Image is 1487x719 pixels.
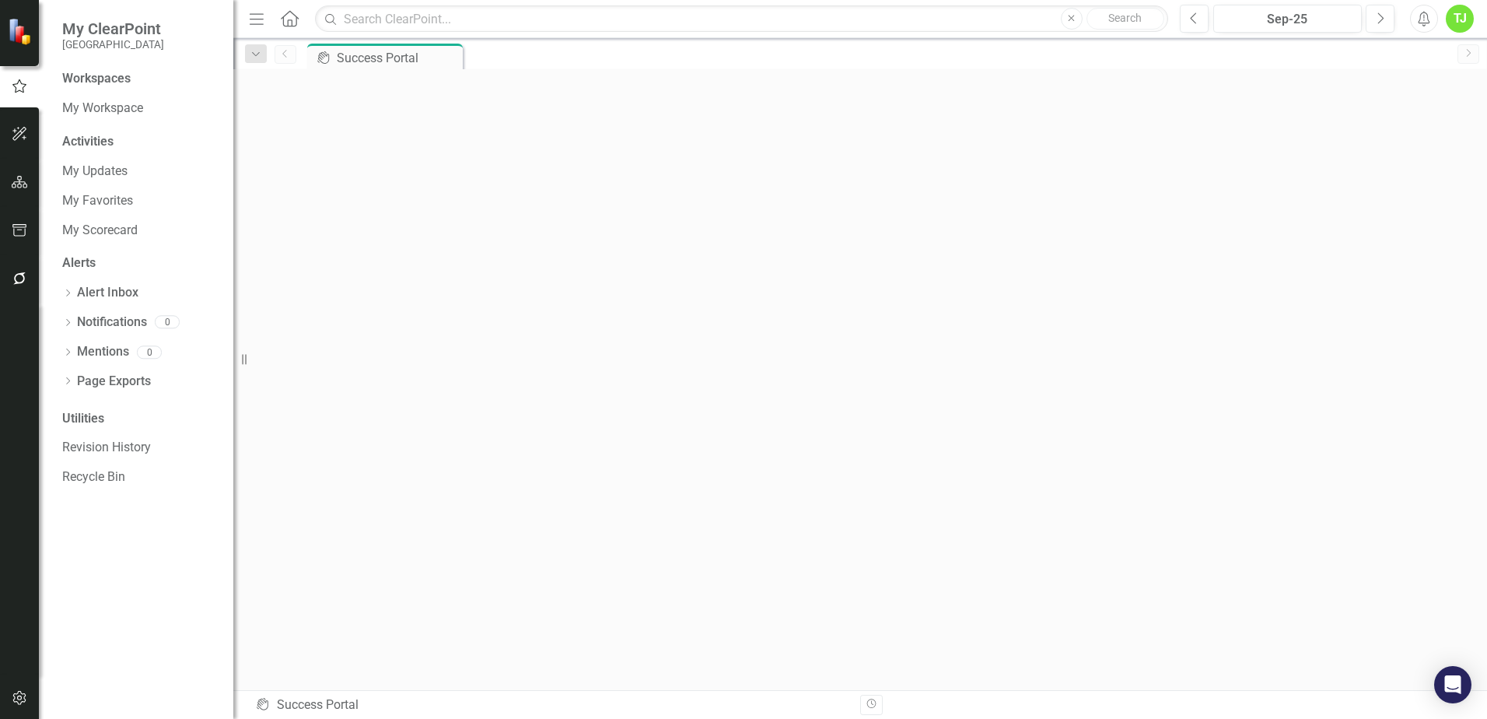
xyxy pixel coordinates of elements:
[1219,10,1356,29] div: Sep-25
[337,48,459,68] div: Success Portal
[8,17,35,44] img: ClearPoint Strategy
[155,316,180,329] div: 0
[77,373,151,391] a: Page Exports
[62,410,218,428] div: Utilities
[77,314,147,331] a: Notifications
[62,100,218,117] a: My Workspace
[1108,12,1142,24] span: Search
[1434,666,1471,703] div: Open Intercom Messenger
[255,696,848,714] div: Success Portal
[62,439,218,457] a: Revision History
[62,19,164,38] span: My ClearPoint
[77,284,138,302] a: Alert Inbox
[62,70,131,88] div: Workspaces
[1213,5,1362,33] button: Sep-25
[62,468,218,486] a: Recycle Bin
[137,345,162,359] div: 0
[62,254,218,272] div: Alerts
[62,38,164,51] small: [GEOGRAPHIC_DATA]
[62,133,218,151] div: Activities
[1086,8,1164,30] button: Search
[62,163,218,181] a: My Updates
[315,5,1168,33] input: Search ClearPoint...
[1446,5,1474,33] button: TJ
[62,192,218,210] a: My Favorites
[62,222,218,240] a: My Scorecard
[77,343,129,361] a: Mentions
